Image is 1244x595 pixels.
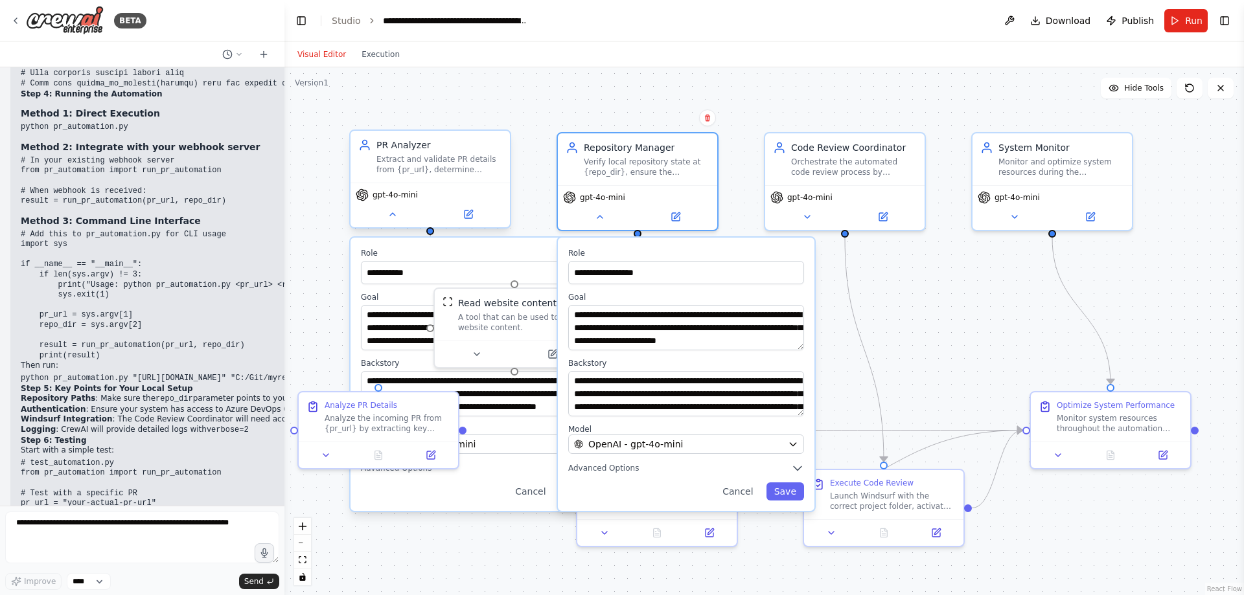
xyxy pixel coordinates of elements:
button: No output available [1083,447,1138,463]
button: Switch to previous chat [217,47,248,62]
button: fit view [294,552,311,568]
span: Advanced Options [568,463,639,473]
span: Send [244,576,264,587]
button: Open in side panel [432,207,505,222]
button: Start a new chat [253,47,274,62]
div: Repository ManagerVerify local repository state at {repo_dir}, ensure the repository for {pr_url}... [557,132,719,231]
nav: breadcrumb [332,14,529,27]
button: toggle interactivity [294,568,311,585]
label: Goal [361,292,597,302]
g: Edge from 9af64d8e-6f2b-4a2e-8687-2600f248b5e2 to fa9f7175-a4de-4457-893e-f5a2c8ced54a [838,238,890,462]
div: BETA [114,13,146,28]
button: Save [766,482,804,500]
strong: Step 4: Running the Automation [21,89,163,98]
div: Analyze PR DetailsAnalyze the incoming PR from {pr_url} by extracting key information including r... [297,391,459,469]
span: Run [1185,14,1203,27]
button: Download [1025,9,1096,32]
button: Hide left sidebar [292,12,310,30]
div: PR Analyzer [376,139,502,152]
button: Show right sidebar [1215,12,1234,30]
g: Edge from 3ec6ea35-cbbe-46a0-834a-055669a5e524 to fa9f7175-a4de-4457-893e-f5a2c8ced54a [745,502,796,515]
div: Monitor and optimize system resources during the automation workflow, track memory and CPU usage,... [998,157,1124,177]
code: # Add this to pr_automation.py for CLI usage import sys if __name__ == "__main__": if len(sys.arg... [21,230,333,360]
span: Publish [1122,14,1154,27]
label: Backstory [361,358,597,368]
div: Analyze PR Details [325,400,397,410]
strong: Method 3: Command Line Interface [21,216,201,226]
div: System MonitorMonitor and optimize system resources during the automation workflow, track memory ... [971,132,1133,231]
button: Open in side panel [516,346,589,362]
strong: Step 5: Key Points for Your Local Setup [21,384,193,393]
strong: Windsurf Integration [21,414,113,423]
button: OpenAI - gpt-4o-mini [568,434,804,454]
img: Logo [26,6,104,35]
div: A tool that can be used to read a website content. [458,312,586,333]
button: zoom in [294,518,311,535]
button: Cancel [715,482,761,500]
button: Open in side panel [639,209,712,225]
code: # test_automation.py from pr_automation import run_pr_automation # Test with a specific PR pr_url... [21,458,226,548]
button: Send [239,574,279,589]
div: Analyze the incoming PR from {pr_url} by extracting key information including repository name, PR... [325,413,450,434]
label: Backstory [568,358,804,368]
strong: Method 1: Direct Execution [21,108,160,118]
a: React Flow attribution [1207,585,1242,592]
div: Verify local repository state at {repo_dir}, ensure the repository for {pr_url} exists locally, c... [584,157,709,177]
span: gpt-4o-mini [580,192,625,203]
button: Visual Editor [290,47,354,62]
span: OpenAI - gpt-4o-mini [588,438,683,451]
label: Role [361,248,597,258]
div: PR AnalyzerExtract and validate PR details from {pr_url}, determine review priority based on size... [349,132,511,231]
code: # In your existing webhook server from pr_automation import run_pr_automation # When webhook is r... [21,156,226,205]
button: Delete node [699,109,716,126]
g: Edge from fa9f7175-a4de-4457-893e-f5a2c8ced54a to ff6ad417-df54-4023-9b62-e7d4577f87e5 [972,424,1022,515]
strong: Method 2: Integrate with your webhook server [21,142,260,152]
button: Open in side panel [1140,447,1185,463]
label: Model [568,424,804,434]
strong: Step 6: Testing [21,436,86,445]
div: Code Review Coordinator [791,141,917,154]
g: Edge from 880418f8-2956-4dc4-9054-210542e2cd8a to 98e33c32-a969-4ac1-8429-2a95db78841a [372,235,437,384]
div: Extract and validate PR details from {pr_url}, determine review priority based on size, complexit... [376,154,502,175]
span: Improve [24,576,56,587]
div: Code Review CoordinatorOrchestrate the automated code review process by launching Windsurf with t... [764,132,926,231]
a: Studio [332,16,361,26]
img: ScrapeWebsiteTool [443,297,453,307]
code: python pr_automation.py "[URL][DOMAIN_NAME]" "C:/Git/myrepo" [21,374,301,383]
code: verbose=2 [207,425,249,434]
span: Download [1046,14,1091,27]
button: Open in side panel [914,525,958,541]
div: Launch Windsurf with the correct project folder, activate Cascade, and execute the automated code... [830,491,956,511]
div: Orchestrate the automated code review process by launching Windsurf with the correct project fold... [791,157,917,177]
g: Edge from 98e33c32-a969-4ac1-8429-2a95db78841a to 3ec6ea35-cbbe-46a0-834a-055669a5e524 [466,424,569,515]
span: gpt-4o-mini [373,190,418,200]
strong: Repository Paths [21,394,95,403]
code: python pr_automation.py [21,122,128,131]
label: Goal [568,292,804,302]
button: Open in side panel [687,525,731,541]
button: Cancel [507,482,553,500]
code: repo_dir [155,394,193,403]
div: Optimize System Performance [1057,400,1175,410]
button: Open in side panel [408,447,453,463]
span: gpt-4o-mini [787,192,833,203]
button: Open in side panel [1054,209,1127,225]
div: Optimize System PerformanceMonitor system resources throughout the automation workflow, tracking ... [1030,391,1192,469]
button: No output available [351,447,406,463]
div: Version 1 [295,78,328,88]
label: Model [361,424,597,434]
button: Advanced Options [361,462,597,475]
button: Publish [1101,9,1159,32]
button: No output available [630,525,685,541]
button: Run [1164,9,1208,32]
button: OpenAI - gpt-4o-mini [361,434,597,454]
button: Improve [5,573,62,590]
span: gpt-4o-mini [995,192,1040,203]
button: No output available [857,525,912,541]
label: Role [568,248,804,258]
button: Advanced Options [568,462,804,475]
button: Hide Tools [1101,78,1171,98]
g: Edge from 8d8fe90a-5559-458f-9e0a-6f4c36e07554 to ff6ad417-df54-4023-9b62-e7d4577f87e5 [1046,238,1117,384]
div: ScrapeWebsiteToolRead website contentA tool that can be used to read a website content. [433,287,595,368]
g: Edge from 3ec6ea35-cbbe-46a0-834a-055669a5e524 to ff6ad417-df54-4023-9b62-e7d4577f87e5 [745,424,1022,515]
